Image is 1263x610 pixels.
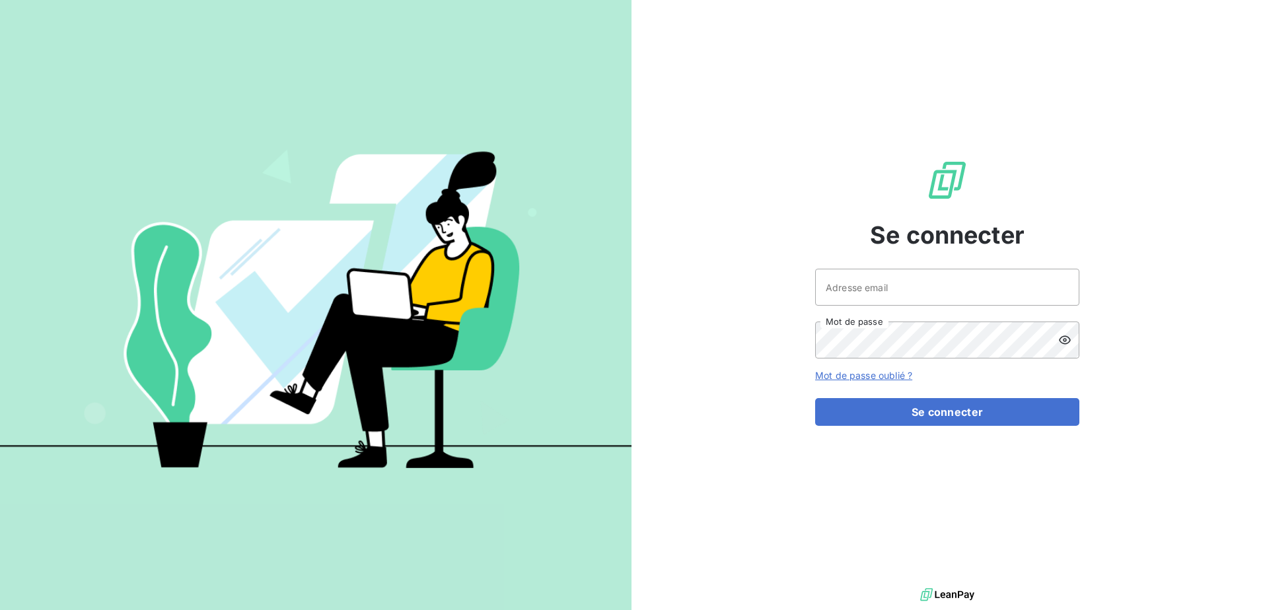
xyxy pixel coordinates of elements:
[920,585,974,605] img: logo
[870,217,1025,253] span: Se connecter
[926,159,968,201] img: Logo LeanPay
[815,398,1079,426] button: Se connecter
[815,370,912,381] a: Mot de passe oublié ?
[815,269,1079,306] input: placeholder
